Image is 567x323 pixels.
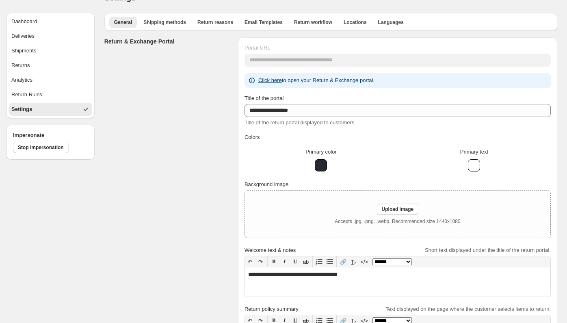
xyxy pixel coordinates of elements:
span: Return workflow [294,19,332,26]
span: Upload image [382,206,414,212]
div: Dashboard [11,17,37,26]
span: Email Templates [245,19,283,26]
button: Bullet list [325,256,335,267]
span: Text displayed on the page where the customer selects items to return. [385,306,551,312]
button: 𝑰 [279,256,290,267]
button: Returns [9,59,92,72]
span: Return policy summary [245,306,299,312]
span: Portal URL [245,45,271,51]
span: Title of the return portal displayed to customers [245,119,354,126]
button: Shipments [9,44,92,57]
button: Deliveries [9,30,92,43]
span: to open your Return & Exchange portal. [258,77,374,83]
div: Settings [11,105,32,113]
button: Return Rules [9,88,92,101]
button: ab [301,256,311,267]
span: Welcome text & notes [245,247,296,253]
div: Deliveries [11,32,35,40]
div: Return Rules [11,91,42,99]
button: Analytics [9,74,92,87]
span: Primary text [460,149,488,155]
button: </> [359,256,370,267]
button: 𝐁 [269,256,279,267]
span: Background image [245,181,288,187]
button: Numbered list [314,256,325,267]
button: Dashboard [9,15,92,28]
span: Short text displayed under the title of the return portal. [425,247,551,253]
button: 𝐔 [290,256,301,267]
p: Accepts .jpg, .png, .webp. Recommended size 1440x1080 [335,218,461,225]
div: Returns [11,61,30,69]
button: Upload image [377,204,419,215]
span: Shipping methods [143,19,186,26]
s: ab [303,259,309,265]
button: Stop Impersonation [13,142,69,153]
span: 𝐔 [293,258,297,264]
a: Click here [258,77,282,83]
h3: Return & Exchange Portal [104,37,232,46]
div: Shipments [11,47,36,55]
button: ↷ [255,256,266,267]
button: ↶ [245,256,255,267]
span: Languages [378,19,404,26]
span: Title of the portal [245,95,283,101]
span: Primary color [305,149,337,155]
h4: Impersonate [13,131,88,139]
span: Stop Impersonation [18,144,64,151]
span: Colors [245,134,260,140]
div: Analytics [11,76,32,84]
span: General [114,19,132,26]
button: Settings [9,103,92,116]
button: T̲ₓ [348,256,359,267]
button: 🔗 [338,256,348,267]
span: Return reasons [197,19,233,26]
span: Locations [344,19,367,26]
